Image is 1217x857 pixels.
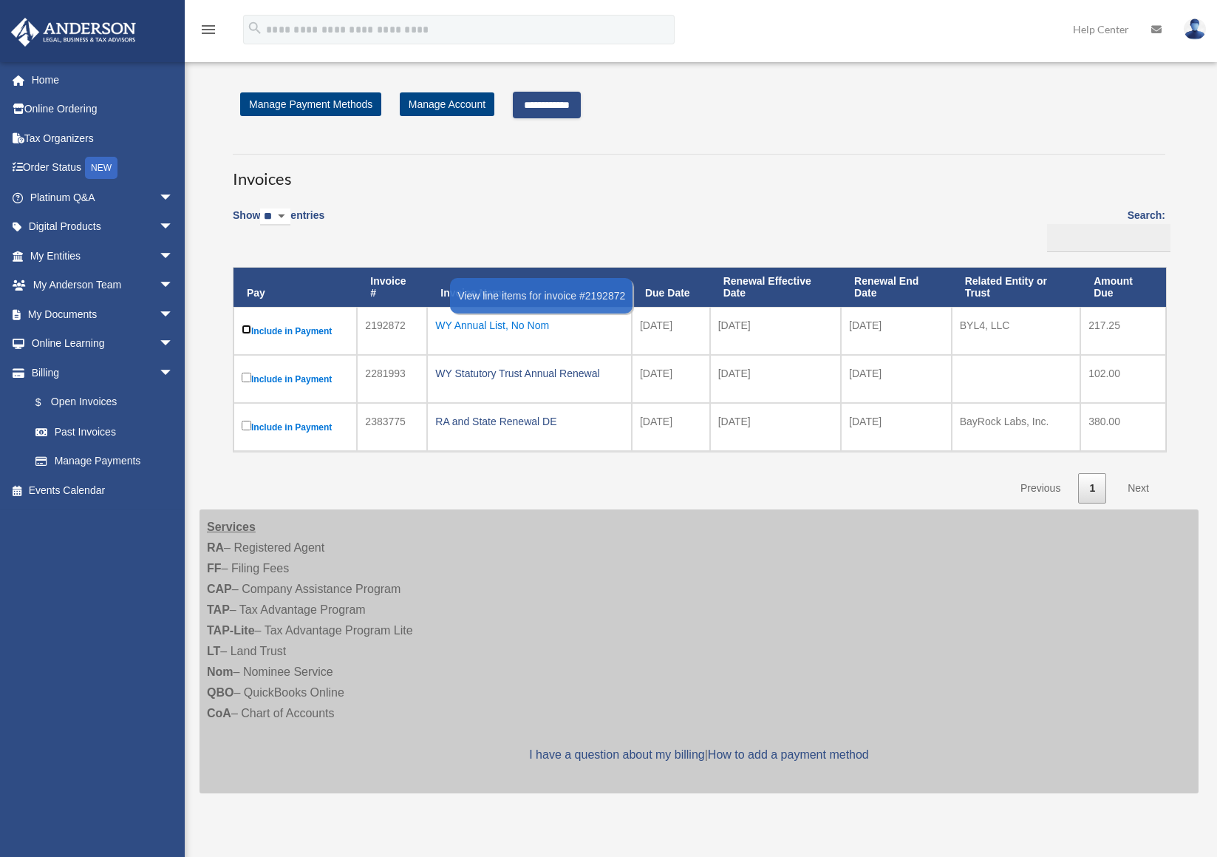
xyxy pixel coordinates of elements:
a: How to add a payment method [708,748,869,761]
input: Include in Payment [242,373,251,382]
td: [DATE] [841,403,952,451]
td: [DATE] [710,403,841,451]
div: RA and State Renewal DE [435,411,624,432]
th: Renewal Effective Date: activate to sort column ascending [710,268,841,308]
div: – Registered Agent – Filing Fees – Company Assistance Program – Tax Advantage Program – Tax Advan... [200,509,1199,793]
span: arrow_drop_down [159,329,188,359]
span: arrow_drop_down [159,241,188,271]
strong: LT [207,645,220,657]
img: User Pic [1184,18,1206,40]
input: Include in Payment [242,325,251,334]
td: [DATE] [632,355,710,403]
td: 2281993 [357,355,427,403]
span: arrow_drop_down [159,271,188,301]
span: arrow_drop_down [159,183,188,213]
strong: Nom [207,665,233,678]
label: Include in Payment [242,370,349,388]
td: [DATE] [632,307,710,355]
strong: RA [207,541,224,554]
a: My Anderson Teamarrow_drop_down [10,271,196,300]
span: $ [44,393,51,412]
select: Showentries [260,209,290,226]
i: search [247,20,263,36]
input: Include in Payment [242,421,251,430]
th: Renewal End Date: activate to sort column ascending [841,268,952,308]
label: Include in Payment [242,418,349,436]
td: 2192872 [357,307,427,355]
h3: Invoices [233,154,1165,191]
td: BYL4, LLC [952,307,1080,355]
th: Invoice Name: activate to sort column ascending [427,268,632,308]
td: [DATE] [632,403,710,451]
a: Events Calendar [10,475,196,505]
strong: CoA [207,707,231,719]
a: Billingarrow_drop_down [10,358,188,387]
a: Home [10,65,196,95]
strong: CAP [207,583,232,595]
a: Digital Productsarrow_drop_down [10,212,196,242]
th: Related Entity or Trust: activate to sort column ascending [952,268,1080,308]
a: Previous [1009,473,1071,504]
a: Manage Account [400,92,494,116]
th: Amount Due: activate to sort column ascending [1080,268,1166,308]
span: arrow_drop_down [159,299,188,330]
td: 217.25 [1080,307,1166,355]
strong: QBO [207,686,233,699]
td: [DATE] [710,307,841,355]
a: Online Learningarrow_drop_down [10,329,196,359]
a: Past Invoices [21,417,188,447]
a: Platinum Q&Aarrow_drop_down [10,183,196,212]
a: I have a question about my billing [529,748,704,761]
span: arrow_drop_down [159,212,188,243]
label: Include in Payment [242,322,349,340]
label: Search: [1042,206,1165,252]
p: | [207,745,1191,765]
i: menu [200,21,217,38]
input: Search: [1047,224,1170,252]
th: Invoice #: activate to sort column ascending [357,268,427,308]
a: Manage Payments [21,447,188,476]
a: Tax Organizers [10,123,196,153]
td: [DATE] [841,355,952,403]
div: WY Annual List, No Nom [435,315,624,336]
label: Show entries [233,206,324,240]
td: BayRock Labs, Inc. [952,403,1080,451]
td: 380.00 [1080,403,1166,451]
strong: TAP [207,603,230,616]
a: My Entitiesarrow_drop_down [10,241,196,271]
th: Due Date: activate to sort column ascending [632,268,710,308]
a: menu [200,26,217,38]
span: arrow_drop_down [159,358,188,388]
strong: Services [207,521,256,533]
td: 102.00 [1080,355,1166,403]
a: 1 [1078,473,1106,504]
th: Pay: activate to sort column descending [233,268,357,308]
td: [DATE] [841,307,952,355]
strong: TAP-Lite [207,624,255,637]
a: $Open Invoices [21,387,181,418]
td: 2383775 [357,403,427,451]
div: NEW [85,157,117,179]
img: Anderson Advisors Platinum Portal [7,18,140,47]
a: My Documentsarrow_drop_down [10,299,196,329]
td: [DATE] [710,355,841,403]
a: Next [1117,473,1160,504]
a: Order StatusNEW [10,153,196,183]
a: Manage Payment Methods [240,92,381,116]
strong: FF [207,562,222,575]
div: WY Statutory Trust Annual Renewal [435,363,624,384]
a: Online Ordering [10,95,196,124]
